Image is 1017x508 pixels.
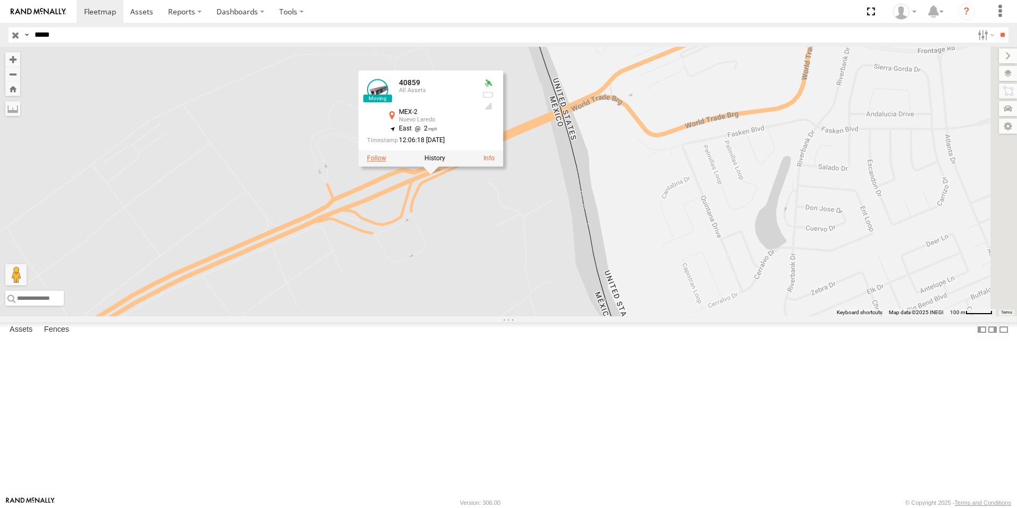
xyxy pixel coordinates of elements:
[999,119,1017,134] label: Map Settings
[977,322,987,338] label: Dock Summary Table to the Left
[460,499,501,506] div: Version: 306.00
[5,52,20,67] button: Zoom in
[412,125,437,133] span: 2
[11,8,66,15] img: rand-logo.svg
[5,67,20,81] button: Zoom out
[399,87,473,94] div: All Assets
[22,27,31,43] label: Search Query
[424,155,445,162] label: View Asset History
[367,79,388,101] a: View Asset Details
[482,102,495,111] div: Last Event GSM Signal Strength
[399,117,473,124] div: Nuevo Laredo
[1001,310,1012,315] a: Terms (opens in new tab)
[889,309,944,315] span: Map data ©2025 INEGI
[955,499,1011,506] a: Terms and Conditions
[889,4,920,20] div: Caseta Laredo TX
[367,155,386,162] label: Realtime tracking of Asset
[837,309,882,316] button: Keyboard shortcuts
[950,309,965,315] span: 100 m
[399,109,473,116] div: MEX-2
[39,322,74,337] label: Fences
[6,497,55,508] a: Visit our Website
[399,79,420,87] a: 40859
[4,322,38,337] label: Assets
[987,322,998,338] label: Dock Summary Table to the Right
[484,155,495,162] a: View Asset Details
[5,81,20,96] button: Zoom Home
[399,125,412,133] span: East
[482,91,495,100] div: No battery health information received from this device.
[905,499,1011,506] div: © Copyright 2025 -
[5,264,27,285] button: Drag Pegman onto the map to open Street View
[482,79,495,88] div: Valid GPS Fix
[367,137,473,144] div: Date/time of location update
[5,101,20,116] label: Measure
[947,309,996,316] button: Map Scale: 100 m per 47 pixels
[973,27,996,43] label: Search Filter Options
[958,3,975,20] i: ?
[998,322,1009,338] label: Hide Summary Table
